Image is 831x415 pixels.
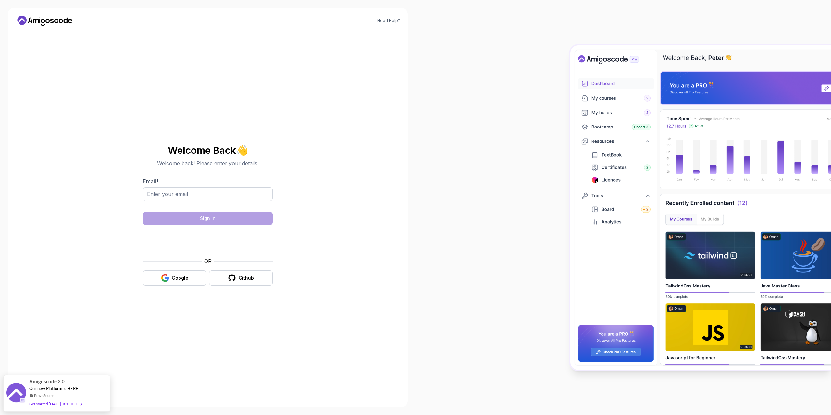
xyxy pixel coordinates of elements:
button: Google [143,270,206,286]
div: Google [172,275,188,281]
div: Get started [DATE]. It's FREE [29,400,82,408]
h2: Welcome Back [143,145,273,155]
a: Home link [16,16,74,26]
button: Github [209,270,273,286]
iframe: Виджет с флажком для проверки безопасности hCaptcha [159,229,257,253]
img: Amigoscode Dashboard [570,45,831,370]
div: Sign in [200,215,216,222]
div: Github [239,275,254,281]
span: 👋 [236,145,248,155]
a: ProveSource [34,393,54,398]
p: OR [204,257,212,265]
p: Welcome back! Please enter your details. [143,159,273,167]
input: Enter your email [143,187,273,201]
label: Email * [143,178,159,185]
a: Need Help? [377,18,400,23]
span: Our new Platform is HERE [29,386,78,391]
button: Sign in [143,212,273,225]
span: Amigoscode 2.0 [29,378,65,385]
img: provesource social proof notification image [6,383,26,404]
